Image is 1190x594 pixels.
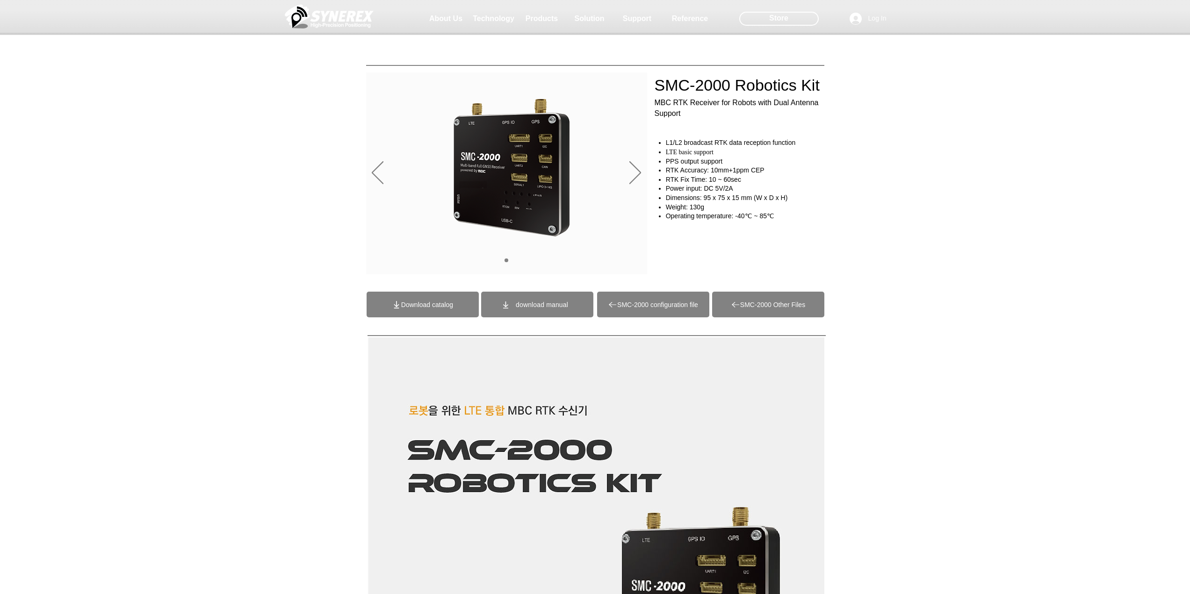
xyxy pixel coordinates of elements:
[629,161,641,186] button: Next
[666,166,764,174] span: RTK Accuracy: 10mm+1ppm CEP
[667,9,714,28] a: Reference
[429,14,462,23] span: About Us
[666,203,704,211] span: Weight: 130g
[519,9,565,28] a: Products
[623,14,651,23] span: Support
[739,12,819,26] div: Store
[843,10,893,28] button: Log In
[473,14,514,23] span: Technology
[516,301,568,308] span: download manual
[769,13,788,23] span: Store
[672,14,708,23] span: Reference
[575,14,605,23] span: Solution
[505,258,508,262] a: 01
[597,292,709,317] a: SMC-2000 configuration file
[666,185,733,192] span: Power input: DC 5V/2A
[366,72,647,274] div: Slideshow
[617,301,698,308] span: SMC-2000 configuration file
[372,161,383,186] button: Previous
[740,301,805,308] span: SMC-2000 Other Files
[367,292,479,317] a: Download catalog
[451,98,573,238] img: Earth 2.png
[666,212,774,220] span: Operating temperature: -40℃ ~ 85℃
[614,9,661,28] a: Support
[285,2,374,30] img: Cinnerex_White_simbol_Land 1.png
[423,9,469,28] a: About Us
[865,14,890,23] span: Log In
[666,157,722,165] span: PPS output support
[666,149,714,156] span: LTE basic support
[666,176,741,183] span: RTK Fix Time: 10 ~ 60sec
[566,9,613,28] a: Solution
[526,14,558,23] span: Products
[470,9,517,28] a: Technology
[666,194,788,201] span: Dimensions: 95 x 75 x 15 mm (W x D x H)
[501,258,512,262] nav: Slides
[712,292,824,317] a: SMC-2000 Other Files
[401,301,453,308] span: Download catalog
